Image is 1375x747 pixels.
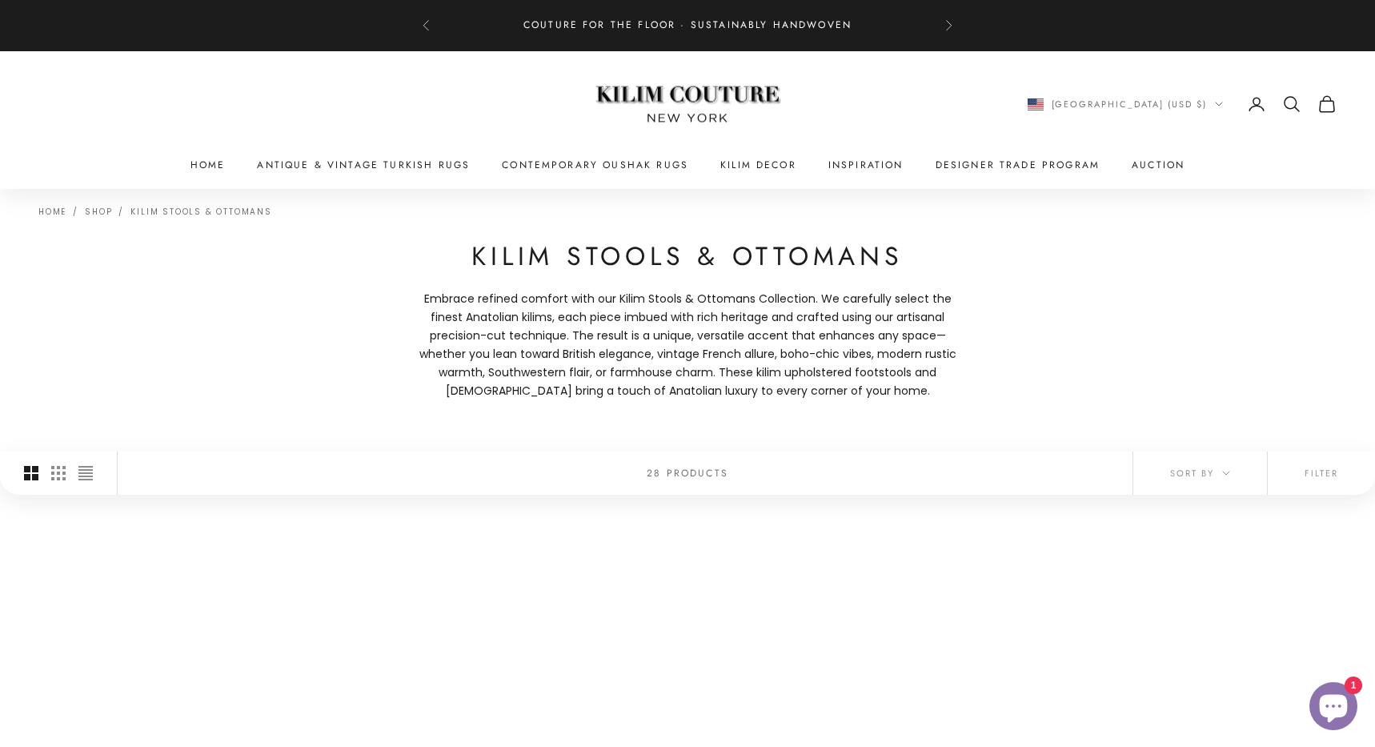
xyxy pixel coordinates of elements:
[720,157,796,173] summary: Kilim Decor
[1133,452,1267,495] button: Sort by
[1132,157,1185,173] a: Auction
[502,157,688,173] a: Contemporary Oushak Rugs
[1028,98,1044,110] img: United States
[1028,94,1337,114] nav: Secondary navigation
[38,157,1337,173] nav: Primary navigation
[190,157,226,173] a: Home
[78,452,93,495] button: Switch to compact product images
[1170,466,1230,480] span: Sort by
[647,465,728,481] p: 28 products
[85,206,112,218] a: Shop
[936,157,1100,173] a: Designer Trade Program
[1028,97,1224,111] button: Change country or currency
[828,157,904,173] a: Inspiration
[257,157,470,173] a: Antique & Vintage Turkish Rugs
[415,290,960,401] span: Embrace refined comfort with our Kilim Stools & Ottomans Collection. We carefully select the fine...
[1268,452,1375,495] button: Filter
[1305,682,1362,734] inbox-online-store-chat: Shopify online store chat
[38,206,66,218] a: Home
[38,205,272,216] nav: Breadcrumb
[24,452,38,495] button: Switch to larger product images
[415,240,960,274] h1: Kilim Stools & Ottomans
[51,452,66,495] button: Switch to smaller product images
[1052,97,1208,111] span: [GEOGRAPHIC_DATA] (USD $)
[130,206,271,218] a: Kilim Stools & Ottomans
[523,18,852,34] p: Couture for the Floor · Sustainably Handwoven
[587,66,788,143] img: Logo of Kilim Couture New York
